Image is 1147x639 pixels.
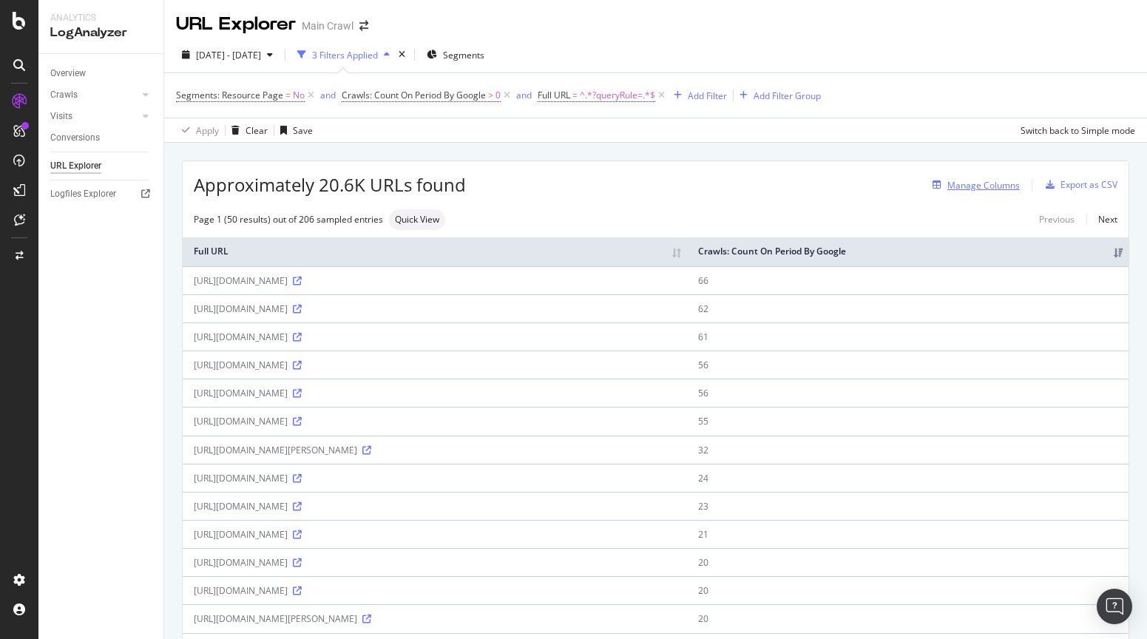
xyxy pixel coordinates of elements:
td: 23 [687,492,1129,520]
div: Page 1 (50 results) out of 206 sampled entries [194,213,383,226]
th: Crawls: Count On Period By Google: activate to sort column ascending [687,237,1129,266]
button: Export as CSV [1040,173,1117,197]
div: times [396,47,408,62]
button: Clear [226,118,268,142]
div: arrow-right-arrow-left [359,21,368,31]
span: 0 [495,85,501,106]
span: Crawls: Count On Period By Google [342,89,486,101]
div: Overview [50,66,86,81]
div: Conversions [50,130,100,146]
div: [URL][DOMAIN_NAME] [194,415,676,427]
div: [URL][DOMAIN_NAME] [194,556,676,569]
div: Save [293,124,313,137]
a: Logfiles Explorer [50,186,153,202]
td: 61 [687,322,1129,351]
button: and [320,88,336,102]
div: [URL][DOMAIN_NAME] [194,302,676,315]
button: Save [274,118,313,142]
a: Next [1086,209,1117,230]
div: LogAnalyzer [50,24,152,41]
div: [URL][DOMAIN_NAME] [194,500,676,513]
td: 20 [687,548,1129,576]
div: Export as CSV [1060,178,1117,191]
div: Crawls [50,87,78,103]
div: Add Filter [688,89,727,102]
td: 56 [687,379,1129,407]
td: 55 [687,407,1129,435]
span: > [488,89,493,101]
button: Apply [176,118,219,142]
td: 24 [687,464,1129,492]
div: 3 Filters Applied [312,49,378,61]
span: Quick View [395,215,439,224]
div: [URL][DOMAIN_NAME] [194,472,676,484]
div: Apply [196,124,219,137]
span: [DATE] - [DATE] [196,49,261,61]
span: = [285,89,291,101]
div: [URL][DOMAIN_NAME][PERSON_NAME] [194,444,676,456]
td: 62 [687,294,1129,322]
div: Logfiles Explorer [50,186,116,202]
td: 66 [687,266,1129,294]
span: = [572,89,578,101]
button: Manage Columns [927,176,1020,194]
a: Overview [50,66,153,81]
div: neutral label [389,209,445,230]
div: [URL][DOMAIN_NAME][PERSON_NAME] [194,612,676,625]
span: No [293,85,305,106]
div: [URL][DOMAIN_NAME] [194,528,676,541]
div: URL Explorer [50,158,101,174]
a: Visits [50,109,138,124]
div: Add Filter Group [754,89,821,102]
td: 56 [687,351,1129,379]
div: Visits [50,109,72,124]
td: 20 [687,604,1129,632]
div: [URL][DOMAIN_NAME] [194,584,676,597]
td: 20 [687,576,1129,604]
div: and [320,89,336,101]
span: Full URL [538,89,570,101]
div: URL Explorer [176,12,296,37]
button: and [516,88,532,102]
div: Open Intercom Messenger [1097,589,1132,624]
div: [URL][DOMAIN_NAME] [194,359,676,371]
span: Segments: Resource Page [176,89,283,101]
button: Switch back to Simple mode [1015,118,1135,142]
a: Conversions [50,130,153,146]
span: ^.*?queryRule=.*$ [580,85,655,106]
button: Add Filter Group [734,87,821,104]
button: Segments [421,43,490,67]
button: Add Filter [668,87,727,104]
div: Manage Columns [947,179,1020,192]
div: Clear [246,124,268,137]
div: [URL][DOMAIN_NAME] [194,387,676,399]
button: [DATE] - [DATE] [176,43,279,67]
div: Analytics [50,12,152,24]
td: 32 [687,436,1129,464]
div: [URL][DOMAIN_NAME] [194,331,676,343]
div: [URL][DOMAIN_NAME] [194,274,676,287]
div: Main Crawl [302,18,353,33]
span: Segments [443,49,484,61]
td: 21 [687,520,1129,548]
span: Approximately 20.6K URLs found [194,172,466,197]
div: and [516,89,532,101]
th: Full URL: activate to sort column ascending [183,237,687,266]
a: URL Explorer [50,158,153,174]
a: Crawls [50,87,138,103]
div: Switch back to Simple mode [1021,124,1135,137]
button: 3 Filters Applied [291,43,396,67]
